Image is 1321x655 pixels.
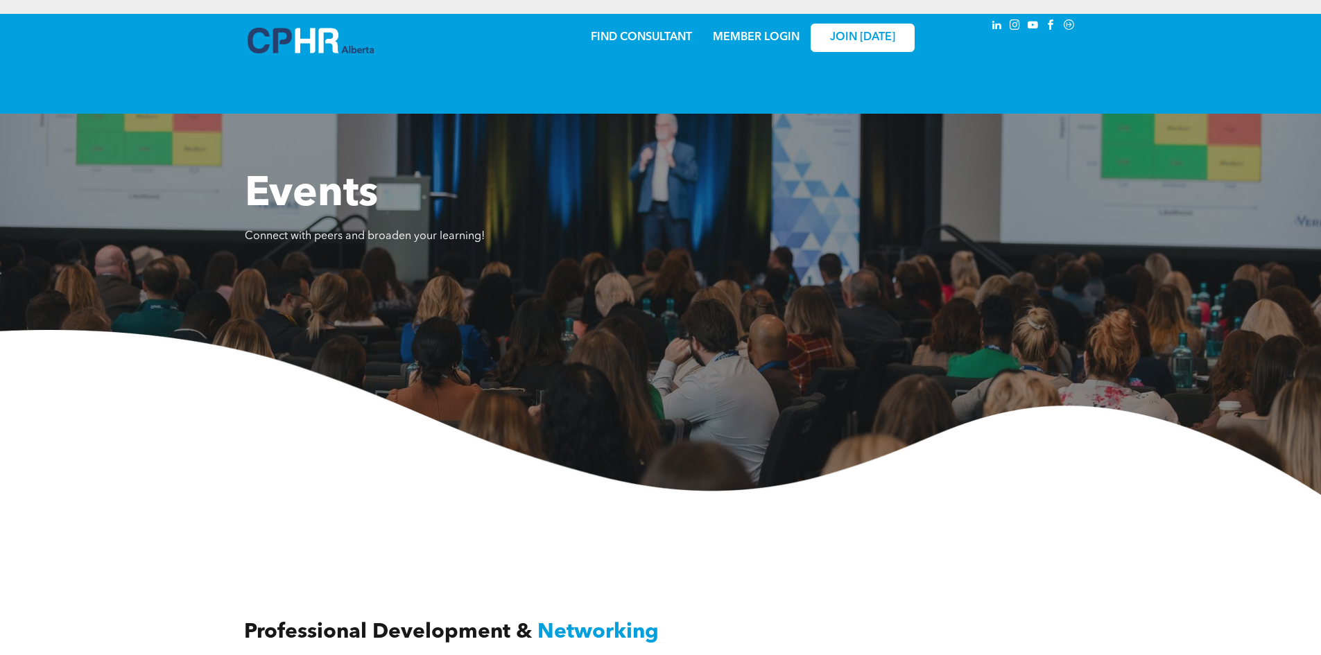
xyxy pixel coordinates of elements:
img: A blue and white logo for cp alberta [248,28,374,53]
a: JOIN [DATE] [811,24,915,52]
a: youtube [1026,17,1041,36]
a: linkedin [990,17,1005,36]
span: Networking [537,622,659,643]
a: FIND CONSULTANT [591,32,692,43]
span: Events [245,174,378,216]
a: MEMBER LOGIN [713,32,800,43]
a: facebook [1044,17,1059,36]
a: Social network [1062,17,1077,36]
a: instagram [1008,17,1023,36]
span: Professional Development & [244,622,532,643]
span: JOIN [DATE] [830,31,895,44]
span: Connect with peers and broaden your learning! [245,231,485,242]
